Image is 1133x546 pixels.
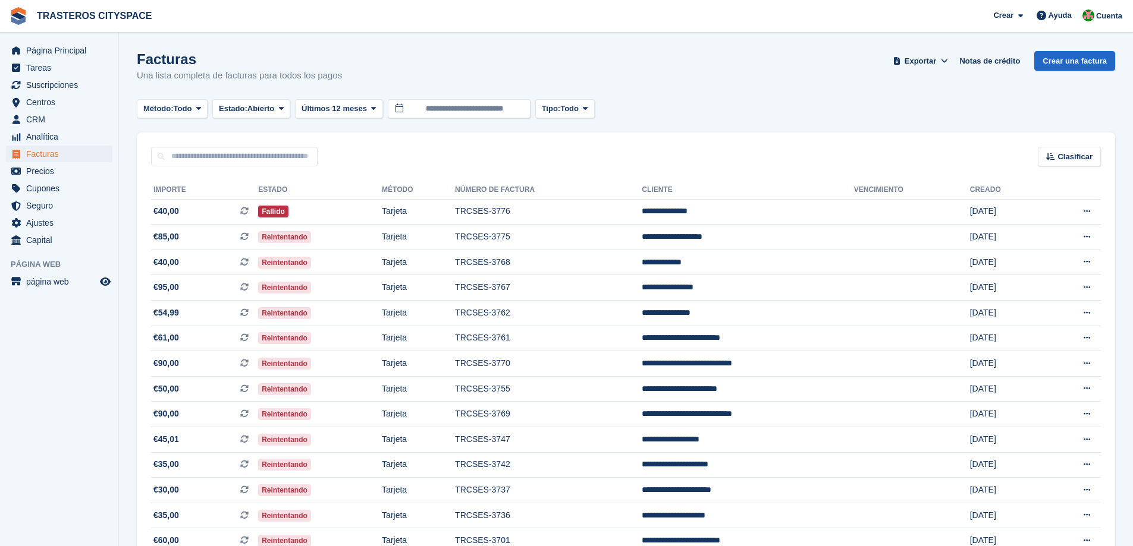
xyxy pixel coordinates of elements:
[382,199,455,225] td: Tarjeta
[153,484,179,496] span: €30,00
[26,197,98,214] span: Seguro
[560,103,579,115] span: Todo
[970,376,1043,402] td: [DATE]
[137,51,342,67] h1: Facturas
[6,42,112,59] a: menu
[382,250,455,275] td: Tarjeta
[26,232,98,248] span: Capital
[455,181,642,200] th: Número de factura
[219,103,247,115] span: Estado:
[137,69,342,83] p: Una lista completa de facturas para todos los pagos
[6,197,112,214] a: menu
[258,459,311,471] span: Reintentando
[1082,10,1094,21] img: CitySpace
[382,351,455,377] td: Tarjeta
[970,478,1043,503] td: [DATE]
[153,509,179,522] span: €35,00
[455,351,642,377] td: TRCSES-3770
[26,180,98,197] span: Cupones
[382,452,455,478] td: Tarjeta
[26,59,98,76] span: Tareas
[143,103,174,115] span: Método:
[542,103,561,115] span: Tipo:
[258,206,288,217] span: Fallido
[258,434,311,446] span: Reintentando
[6,214,112,231] a: menu
[382,225,455,250] td: Tarjeta
[1049,10,1072,21] span: Ayuda
[455,326,642,351] td: TRCSES-3761
[151,181,258,200] th: Importe
[382,402,455,427] td: Tarjeta
[891,51,950,71] button: Exportar
[854,181,970,200] th: Vencimiento
[970,351,1043,377] td: [DATE]
[258,510,311,522] span: Reintentando
[26,163,98,179] span: Precios
[970,427,1043,453] td: [DATE]
[955,51,1025,71] a: Notas de crédito
[455,452,642,478] td: TRCSES-3742
[455,275,642,301] td: TRCSES-3767
[993,10,1013,21] span: Crear
[153,256,179,269] span: €40,00
[26,111,98,128] span: CRM
[970,452,1043,478] td: [DATE]
[258,231,311,243] span: Reintentando
[970,275,1043,301] td: [DATE]
[970,402,1043,427] td: [DATE]
[455,250,642,275] td: TRCSES-3768
[153,332,179,344] span: €61,00
[11,258,118,270] span: Página web
[6,111,112,128] a: menu
[6,128,112,145] a: menu
[1034,51,1115,71] a: Crear una factura
[970,225,1043,250] td: [DATE]
[212,99,290,119] button: Estado: Abierto
[153,458,179,471] span: €35,00
[535,99,595,119] button: Tipo: Todo
[26,273,98,290] span: página web
[970,250,1043,275] td: [DATE]
[258,408,311,420] span: Reintentando
[153,231,179,243] span: €85,00
[258,332,311,344] span: Reintentando
[1057,151,1093,163] span: Clasificar
[26,214,98,231] span: Ajustes
[382,503,455,528] td: Tarjeta
[970,199,1043,225] td: [DATE]
[455,503,642,528] td: TRCSES-3736
[258,181,382,200] th: Estado
[6,273,112,290] a: menú
[247,103,275,115] span: Abierto
[302,103,367,115] span: Últimos 12 meses
[970,301,1043,326] td: [DATE]
[153,307,179,319] span: €54,99
[6,232,112,248] a: menu
[455,478,642,503] td: TRCSES-3737
[26,94,98,111] span: Centros
[455,427,642,453] td: TRCSES-3747
[6,163,112,179] a: menu
[970,181,1043,200] th: Creado
[295,99,383,119] button: Últimos 12 meses
[153,357,179,370] span: €90,00
[1096,10,1122,22] span: Cuenta
[970,326,1043,351] td: [DATE]
[382,427,455,453] td: Tarjeta
[98,274,112,289] a: Vista previa de la tienda
[153,408,179,420] span: €90,00
[258,257,311,269] span: Reintentando
[26,77,98,93] span: Suscripciones
[137,99,208,119] button: Método: Todo
[382,301,455,326] td: Tarjeta
[153,383,179,395] span: €50,00
[382,376,455,402] td: Tarjeta
[905,55,936,67] span: Exportar
[258,484,311,496] span: Reintentando
[26,42,98,59] span: Página Principal
[455,199,642,225] td: TRCSES-3776
[6,180,112,197] a: menu
[258,358,311,370] span: Reintentando
[6,59,112,76] a: menu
